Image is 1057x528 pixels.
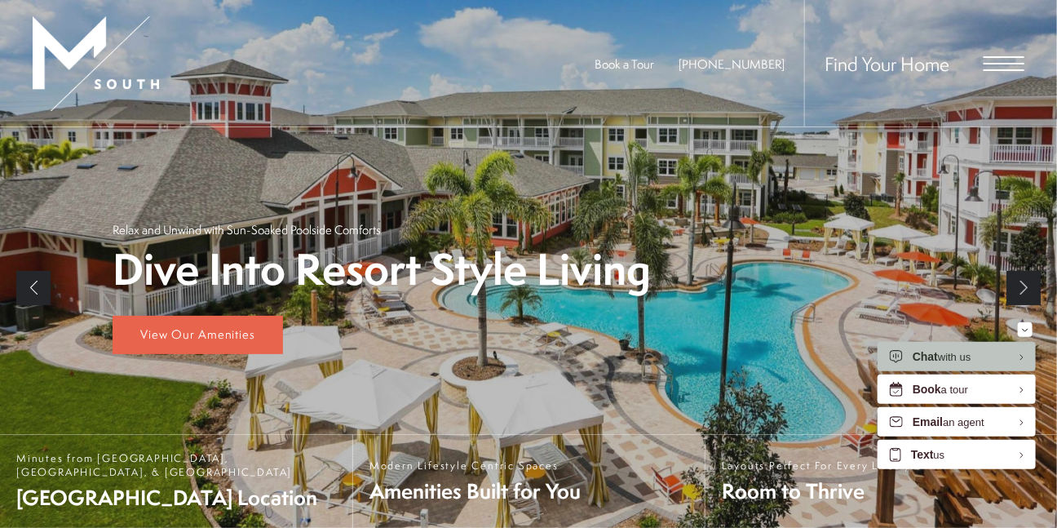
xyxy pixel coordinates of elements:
[369,459,581,473] span: Modern Lifestyle Centric Spaces
[113,316,283,355] a: View Our Amenities
[16,271,51,305] a: Previous
[705,435,1057,528] a: Layouts Perfect For Every Lifestyle
[825,51,949,77] a: Find Your Home
[16,483,336,512] span: [GEOGRAPHIC_DATA] Location
[722,477,922,505] span: Room to Thrive
[33,16,159,111] img: MSouth
[679,55,785,73] span: [PHONE_NUMBER]
[722,459,922,473] span: Layouts Perfect For Every Lifestyle
[140,326,256,343] span: View Our Amenities
[595,55,654,73] a: Book a Tour
[113,221,381,238] p: Relax and Unwind with Sun-Soaked Poolside Comforts
[113,246,651,293] p: Dive Into Resort Style Living
[1006,271,1041,305] a: Next
[369,477,581,505] span: Amenities Built for You
[352,435,705,528] a: Modern Lifestyle Centric Spaces
[16,451,336,479] span: Minutes from [GEOGRAPHIC_DATA], [GEOGRAPHIC_DATA], & [GEOGRAPHIC_DATA]
[679,55,785,73] a: Call Us at 813-570-8014
[984,56,1024,71] button: Open Menu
